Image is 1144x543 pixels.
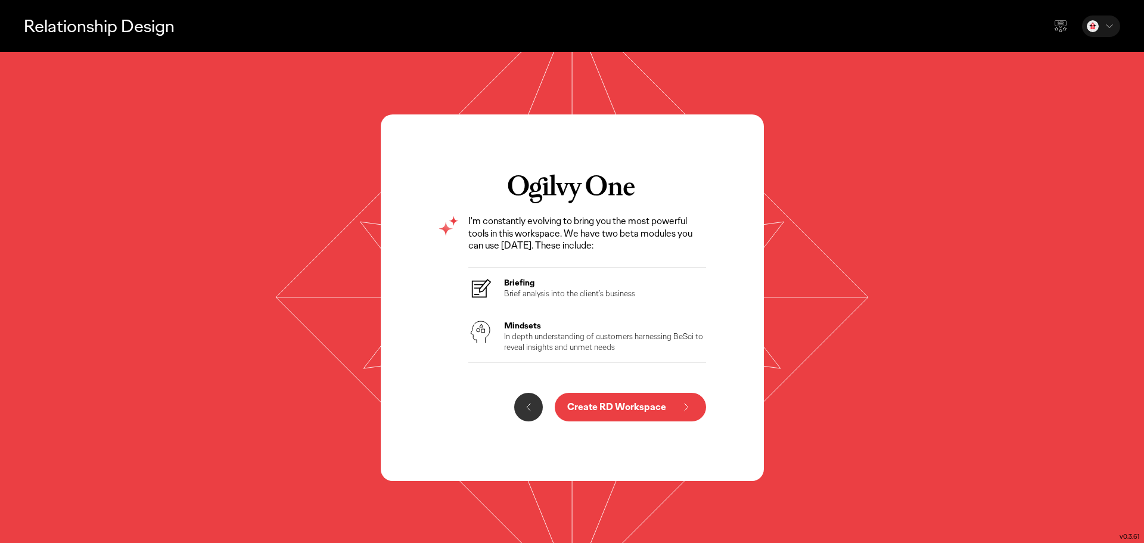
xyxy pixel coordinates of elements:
[504,320,707,331] h3: Mindsets
[504,277,635,288] h3: Briefing
[468,215,707,252] p: I'm constantly evolving to bring you the most powerful tools in this workspace. We have two beta ...
[555,393,706,421] button: Create RD Workspace
[504,331,707,352] p: In depth understanding of customers harnessing BeSci to reveal insights and unmet needs
[24,14,175,38] p: Relationship Design
[504,288,635,299] p: Brief analysis into the client’s business
[567,402,666,412] p: Create RD Workspace
[1087,20,1099,32] img: Cynthia Lee
[1046,12,1075,41] div: Send feedback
